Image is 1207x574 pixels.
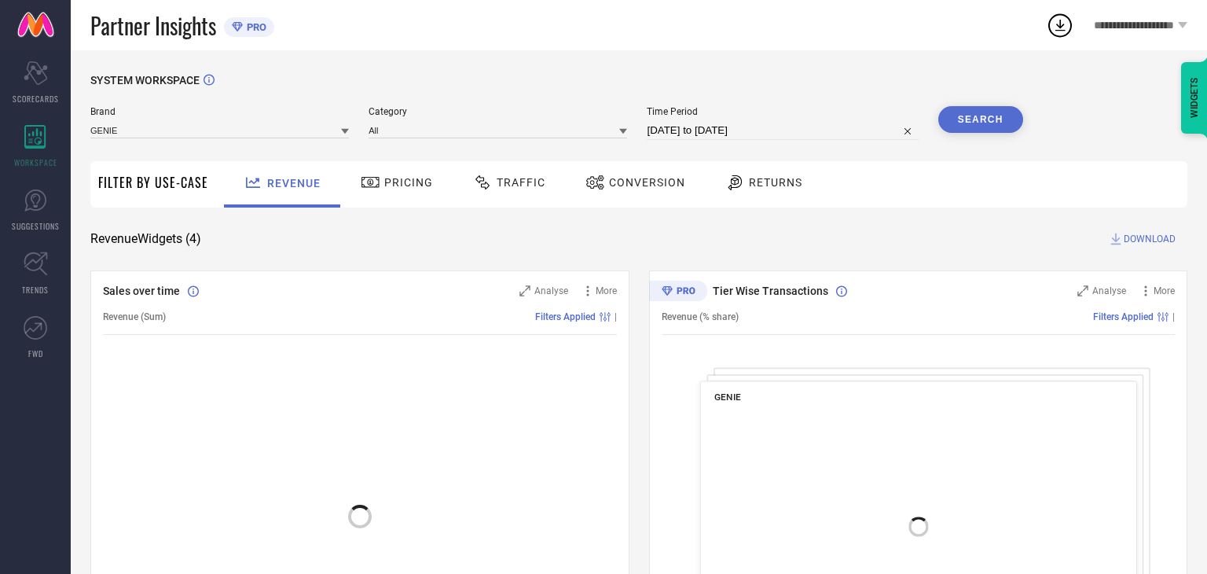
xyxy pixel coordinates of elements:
[519,285,530,296] svg: Zoom
[938,106,1023,133] button: Search
[103,285,180,297] span: Sales over time
[13,93,59,105] span: SCORECARDS
[384,176,433,189] span: Pricing
[243,21,266,33] span: PRO
[649,281,707,304] div: Premium
[1092,285,1126,296] span: Analyse
[90,106,349,117] span: Brand
[497,176,545,189] span: Traffic
[267,177,321,189] span: Revenue
[14,156,57,168] span: WORKSPACE
[369,106,627,117] span: Category
[596,285,617,296] span: More
[28,348,43,359] span: FWD
[103,311,166,322] span: Revenue (Sum)
[1077,285,1088,296] svg: Zoom
[615,311,617,322] span: |
[90,9,216,42] span: Partner Insights
[714,392,740,403] span: GENIE
[535,311,596,322] span: Filters Applied
[90,231,201,247] span: Revenue Widgets ( 4 )
[1124,231,1176,247] span: DOWNLOAD
[713,285,828,297] span: Tier Wise Transactions
[12,220,60,232] span: SUGGESTIONS
[662,311,739,322] span: Revenue (% share)
[749,176,802,189] span: Returns
[647,121,918,140] input: Select time period
[1154,285,1175,296] span: More
[647,106,918,117] span: Time Period
[98,173,208,192] span: Filter By Use-Case
[1172,311,1175,322] span: |
[534,285,568,296] span: Analyse
[22,284,49,296] span: TRENDS
[1046,11,1074,39] div: Open download list
[90,74,200,86] span: SYSTEM WORKSPACE
[609,176,685,189] span: Conversion
[1093,311,1154,322] span: Filters Applied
